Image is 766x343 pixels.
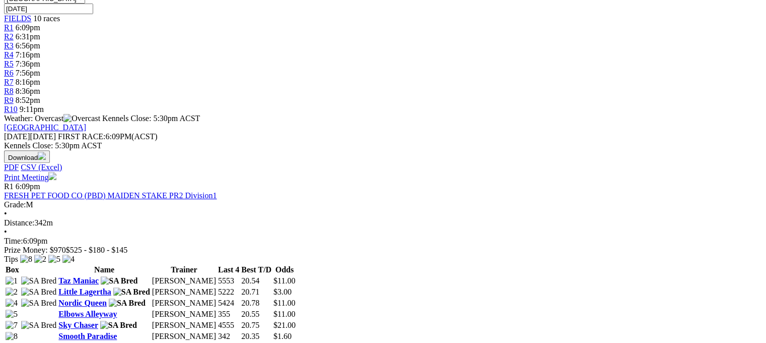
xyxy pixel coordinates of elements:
span: 7:56pm [16,69,40,77]
a: PDF [4,163,19,171]
a: R9 [4,96,14,104]
span: 7:16pm [16,50,40,59]
td: 20.75 [241,320,272,330]
img: SA Bred [21,288,57,297]
span: R6 [4,69,14,77]
button: Download [4,150,50,163]
a: Elbows Alleyway [58,310,117,318]
img: 8 [6,332,18,341]
td: 20.71 [241,287,272,297]
img: SA Bred [113,288,150,297]
img: 4 [6,299,18,308]
img: 8 [20,255,32,264]
th: Best T/D [241,265,272,275]
td: 342 [218,331,240,341]
td: 5222 [218,287,240,297]
td: [PERSON_NAME] [152,276,217,286]
div: 342m [4,218,762,227]
img: 2 [34,255,46,264]
span: [DATE] [4,132,56,141]
span: 6:31pm [16,32,40,41]
span: 6:56pm [16,41,40,50]
img: 1 [6,276,18,285]
img: 5 [48,255,60,264]
a: R7 [4,78,14,86]
input: Select date [4,4,93,14]
a: Print Meeting [4,173,56,182]
span: R1 [4,182,14,191]
span: 6:09pm [16,182,40,191]
th: Last 4 [218,265,240,275]
span: Box [6,265,19,274]
th: Trainer [152,265,217,275]
img: SA Bred [21,299,57,308]
div: M [4,200,762,209]
td: 20.54 [241,276,272,286]
td: 20.55 [241,309,272,319]
a: R1 [4,23,14,32]
img: 5 [6,310,18,319]
img: download.svg [38,152,46,160]
span: Time: [4,237,23,245]
td: [PERSON_NAME] [152,320,217,330]
span: • [4,209,7,218]
span: Weather: Overcast [4,114,102,123]
img: SA Bred [101,276,137,285]
td: 5424 [218,298,240,308]
span: [DATE] [4,132,30,141]
a: Little Lagertha [58,288,111,296]
a: R5 [4,60,14,68]
td: 4555 [218,320,240,330]
span: 6:09pm [16,23,40,32]
td: [PERSON_NAME] [152,298,217,308]
a: Smooth Paradise [58,332,117,340]
img: 2 [6,288,18,297]
span: $3.00 [273,288,292,296]
a: R8 [4,87,14,95]
span: FIRST RACE: [58,132,105,141]
span: 8:16pm [16,78,40,86]
td: [PERSON_NAME] [152,331,217,341]
span: $525 - $180 - $145 [66,246,128,254]
span: 8:36pm [16,87,40,95]
span: $11.00 [273,276,295,285]
td: [PERSON_NAME] [152,287,217,297]
span: 8:52pm [16,96,40,104]
a: R10 [4,105,18,113]
a: R4 [4,50,14,59]
span: Kennels Close: 5:30pm ACST [102,114,200,123]
img: Overcast [63,114,100,123]
th: Name [58,265,150,275]
a: Sky Chaser [58,321,98,329]
img: SA Bred [21,276,57,285]
img: 7 [6,321,18,330]
span: 6:09PM(ACST) [58,132,158,141]
div: 6:09pm [4,237,762,246]
td: 5553 [218,276,240,286]
span: 10 races [33,14,60,23]
span: • [4,227,7,236]
span: $21.00 [273,321,296,329]
a: FIELDS [4,14,31,23]
span: Tips [4,255,18,263]
a: Nordic Queen [58,299,107,307]
span: $11.00 [273,299,295,307]
img: SA Bred [109,299,146,308]
span: 7:36pm [16,60,40,68]
span: $11.00 [273,310,295,318]
span: R3 [4,41,14,50]
a: FRESH PET FOOD CO (PBD) MAIDEN STAKE PR2 Division1 [4,191,217,200]
span: Grade: [4,200,26,209]
img: printer.svg [48,172,56,180]
a: R2 [4,32,14,41]
div: Kennels Close: 5:30pm ACST [4,141,762,150]
img: 4 [62,255,75,264]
